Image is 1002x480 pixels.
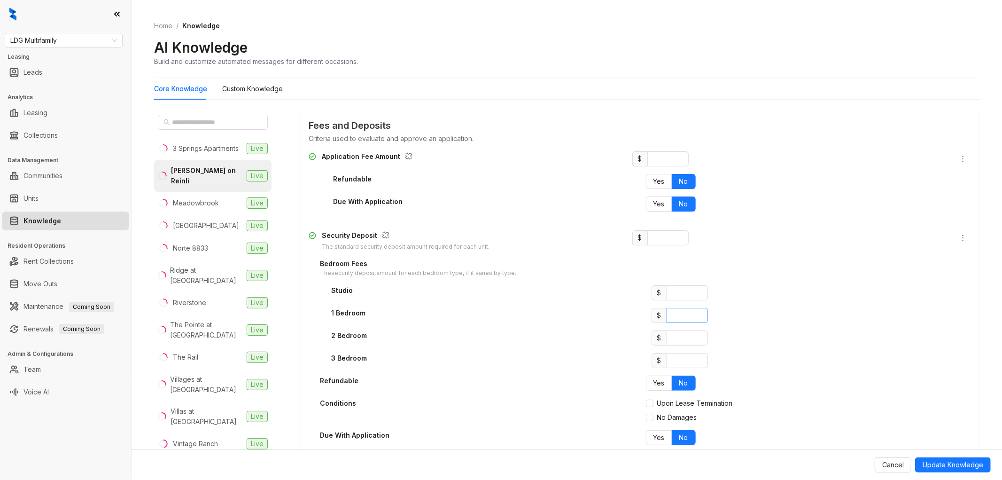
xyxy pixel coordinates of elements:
span: Coming Soon [59,324,104,334]
span: $ [632,151,647,166]
a: Rent Collections [23,252,74,271]
div: Build and customize automated messages for different occasions. [154,56,358,66]
h3: Admin & Configurations [8,350,131,358]
a: Team [23,360,41,379]
span: Yes [653,433,665,441]
div: Meadowbrook [173,198,219,208]
a: Collections [23,126,58,145]
li: Team [2,360,129,379]
div: The standard security deposit amount required for each unit. [322,243,489,252]
a: Home [152,21,174,31]
a: Voice AI [23,383,49,401]
li: Collections [2,126,129,145]
span: more [959,234,967,242]
a: Leads [23,63,42,82]
span: more [959,155,967,163]
div: Custom Knowledge [222,84,283,94]
div: Bedroom Fees [320,259,516,269]
div: Villages at [GEOGRAPHIC_DATA] [170,374,243,395]
li: / [176,21,179,31]
span: Live [247,243,268,254]
h3: Data Management [8,156,131,165]
span: No [679,200,688,208]
span: Live [247,324,268,336]
div: The security deposit amount for each bedroom type, if it varies by type. [320,269,516,278]
img: logo [9,8,16,21]
li: Leasing [2,103,129,122]
div: Refundable [333,174,372,184]
span: Yes [653,177,665,185]
span: Live [247,379,268,390]
span: Live [247,197,268,209]
div: Studio [331,285,353,296]
span: No Damages [653,412,701,423]
h3: Analytics [8,93,131,102]
span: Upon Lease Termination [653,398,737,409]
span: $ [652,285,667,300]
span: $ [652,330,667,346]
span: No [679,433,688,441]
span: Live [247,438,268,449]
li: Renewals [2,320,129,338]
div: Riverstone [173,298,206,308]
span: Live [247,411,268,422]
li: Maintenance [2,297,129,316]
span: Live [247,297,268,308]
div: Due With Application [320,430,389,441]
div: 3 Bedroom [331,353,367,363]
div: Criteria used to evaluate and approve an application. [309,134,971,144]
li: Voice AI [2,383,129,401]
span: $ [652,308,667,323]
div: Vintage Ranch [173,439,218,449]
span: LDG Multifamily [10,33,117,47]
a: Knowledge [23,212,61,230]
div: The Rail [173,352,198,362]
h2: AI Knowledge [154,39,248,56]
a: RenewalsComing Soon [23,320,104,338]
div: 1 Bedroom [331,308,365,318]
a: Communities [23,166,62,185]
span: Live [247,220,268,231]
span: Fees and Deposits [309,118,971,133]
a: Move Outs [23,275,57,293]
span: $ [652,353,667,368]
span: Yes [653,379,665,387]
div: 3 Springs Apartments [173,143,239,154]
li: Communities [2,166,129,185]
span: search [163,119,170,126]
span: Live [247,143,268,154]
div: 2 Bedroom [331,330,367,341]
div: The Pointe at [GEOGRAPHIC_DATA] [170,320,243,340]
h3: Resident Operations [8,242,131,250]
span: Live [247,270,268,281]
h3: Leasing [8,53,131,61]
div: Due With Application [333,197,403,207]
span: Live [247,170,268,181]
div: Application Fee Amount [322,151,416,164]
a: Leasing [23,103,47,122]
span: No [679,177,688,185]
div: Villas at [GEOGRAPHIC_DATA] [171,406,243,427]
div: [PERSON_NAME] on Reinli [171,165,243,186]
li: Units [2,189,129,208]
div: Core Knowledge [154,84,207,94]
div: Security Deposit [322,230,489,243]
div: Refundable [320,376,358,386]
span: Yes [653,200,665,208]
div: Conditions [320,398,356,409]
span: Live [247,352,268,363]
li: Move Outs [2,275,129,293]
span: $ [632,230,647,245]
span: No [679,379,688,387]
div: Norte 8833 [173,243,208,253]
span: Coming Soon [69,302,114,312]
span: Knowledge [182,22,220,30]
li: Leads [2,63,129,82]
li: Rent Collections [2,252,129,271]
li: Knowledge [2,212,129,230]
div: [GEOGRAPHIC_DATA] [173,220,239,231]
div: Ridge at [GEOGRAPHIC_DATA] [171,265,243,286]
a: Units [23,189,39,208]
